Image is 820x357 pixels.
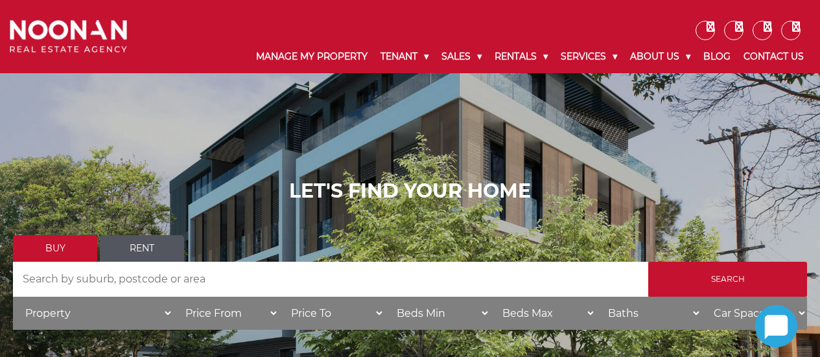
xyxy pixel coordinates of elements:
a: Rentals [488,40,554,73]
img: Noonan Real Estate Agency [10,20,127,52]
a: Rent [100,235,184,262]
input: Search [648,262,807,297]
a: About Us [624,40,697,73]
input: Search by suburb, postcode or area [13,262,648,297]
a: Blog [697,40,737,73]
a: Contact Us [737,40,810,73]
a: Services [554,40,624,73]
a: Buy [13,235,97,262]
a: Tenant [374,40,435,73]
h1: LET'S FIND YOUR HOME [13,179,807,203]
a: Sales [435,40,488,73]
a: Manage My Property [250,40,374,73]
